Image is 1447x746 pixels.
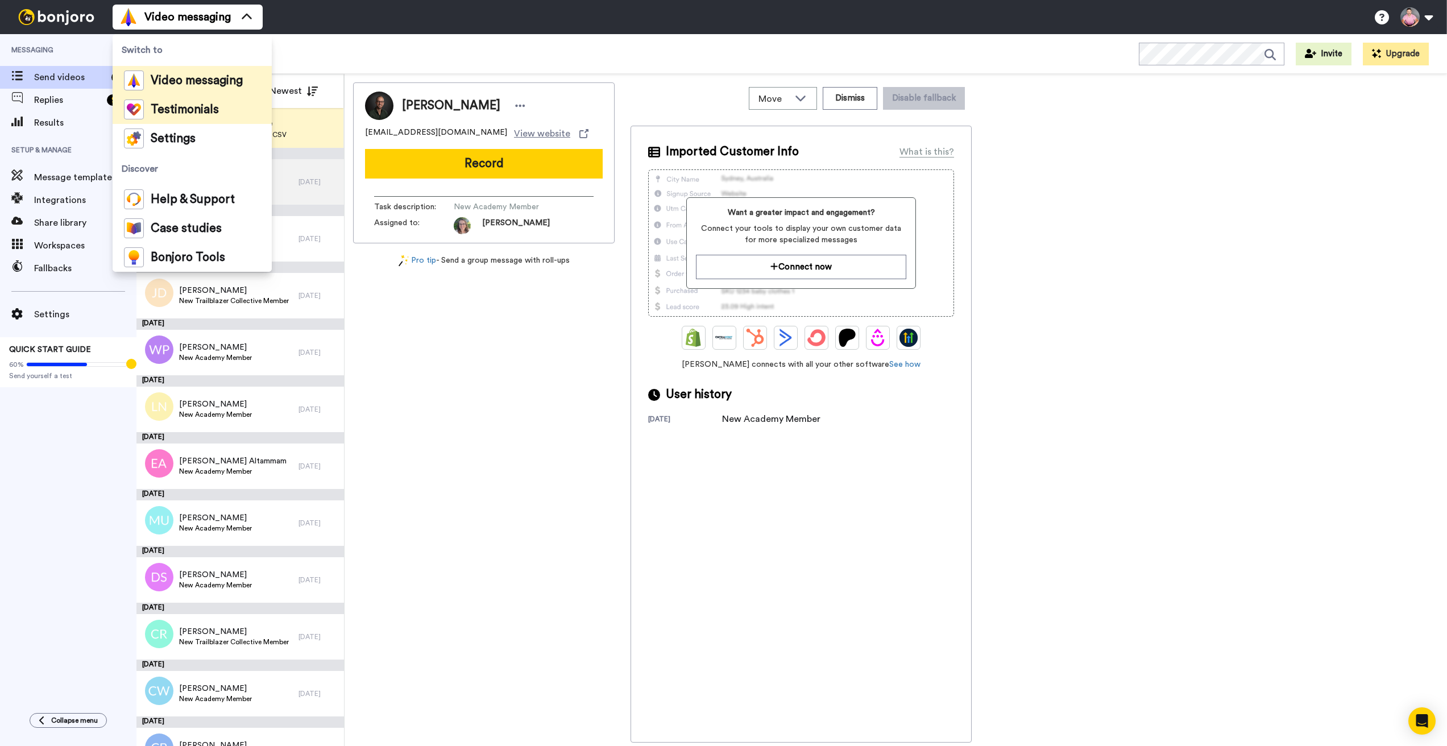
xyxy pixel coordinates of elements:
[298,405,338,414] div: [DATE]
[136,716,344,728] div: [DATE]
[34,93,102,107] span: Replies
[113,153,272,185] span: Discover
[34,239,136,252] span: Workspaces
[145,677,173,705] img: cw.png
[179,467,287,476] span: New Academy Member
[179,569,252,581] span: [PERSON_NAME]
[298,632,338,641] div: [DATE]
[807,329,826,347] img: ConvertKit
[34,171,136,184] span: Message template
[482,217,550,234] span: [PERSON_NAME]
[298,519,338,528] div: [DATE]
[113,214,272,243] a: Case studies
[136,432,344,444] div: [DATE]
[126,359,136,369] div: Tooltip anchor
[145,449,173,478] img: ea.png
[34,71,107,84] span: Send videos
[298,462,338,471] div: [DATE]
[51,716,98,725] span: Collapse menu
[899,329,918,347] img: GoHighLevel
[145,506,173,534] img: mu.png
[124,129,144,148] img: settings-colored.svg
[715,329,733,347] img: Ontraport
[34,193,136,207] span: Integrations
[454,201,562,213] span: New Academy Member
[722,412,820,426] div: New Academy Member
[648,359,954,370] span: [PERSON_NAME] connects with all your other software
[696,255,906,279] button: Connect now
[179,694,252,703] span: New Academy Member
[124,218,144,238] img: case-study-colored.svg
[298,234,338,243] div: [DATE]
[179,581,252,590] span: New Academy Member
[14,9,99,25] img: bj-logo-header-white.svg
[298,575,338,585] div: [DATE]
[119,8,138,26] img: vm-color.svg
[9,360,24,369] span: 60%
[124,71,144,90] img: vm-color.svg
[136,375,344,387] div: [DATE]
[399,255,409,267] img: magic-wand.svg
[34,262,136,275] span: Fallbacks
[179,353,252,362] span: New Academy Member
[374,201,454,213] span: Task description :
[136,660,344,671] div: [DATE]
[298,689,338,698] div: [DATE]
[113,243,272,272] a: Bonjoro Tools
[144,9,231,25] span: Video messaging
[151,223,222,234] span: Case studies
[889,360,921,368] a: See how
[151,194,235,205] span: Help & Support
[34,308,136,321] span: Settings
[111,72,125,83] div: 5
[145,620,173,648] img: cr.png
[777,329,795,347] img: ActiveCampaign
[179,626,289,637] span: [PERSON_NAME]
[34,116,136,130] span: Results
[365,149,603,179] button: Record
[113,34,272,66] span: Switch to
[353,255,615,267] div: - Send a group message with roll-ups
[151,252,225,263] span: Bonjoro Tools
[113,185,272,214] a: Help & Support
[399,255,436,267] a: Pro tip
[136,489,344,500] div: [DATE]
[145,392,173,421] img: ln.png
[113,124,272,153] a: Settings
[151,75,243,86] span: Video messaging
[365,92,393,120] img: Image of Sander Touw
[298,348,338,357] div: [DATE]
[136,603,344,614] div: [DATE]
[696,223,906,246] span: Connect your tools to display your own customer data for more specialized messages
[145,563,173,591] img: ds.png
[883,87,965,110] button: Disable fallback
[9,346,91,354] span: QUICK START GUIDE
[666,143,799,160] span: Imported Customer Info
[124,100,144,119] img: tm-color.svg
[136,318,344,330] div: [DATE]
[869,329,887,347] img: Drip
[179,512,252,524] span: [PERSON_NAME]
[179,342,252,353] span: [PERSON_NAME]
[179,637,289,646] span: New Trailblazer Collective Member
[838,329,856,347] img: Patreon
[648,415,722,426] div: [DATE]
[298,177,338,186] div: [DATE]
[899,145,954,159] div: What is this?
[365,127,507,140] span: [EMAIL_ADDRESS][DOMAIN_NAME]
[151,104,219,115] span: Testimonials
[374,217,454,234] span: Assigned to:
[9,371,127,380] span: Send yourself a test
[179,683,252,694] span: [PERSON_NAME]
[107,94,125,106] div: 93
[136,546,344,557] div: [DATE]
[1296,43,1351,65] button: Invite
[113,66,272,95] a: Video messaging
[454,217,471,234] img: c075edce-d93c-47e9-8079-37fd220dc116-1620777817.jpg
[1408,707,1436,735] div: Open Intercom Messenger
[685,329,703,347] img: Shopify
[179,410,252,419] span: New Academy Member
[1363,43,1429,65] button: Upgrade
[179,399,252,410] span: [PERSON_NAME]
